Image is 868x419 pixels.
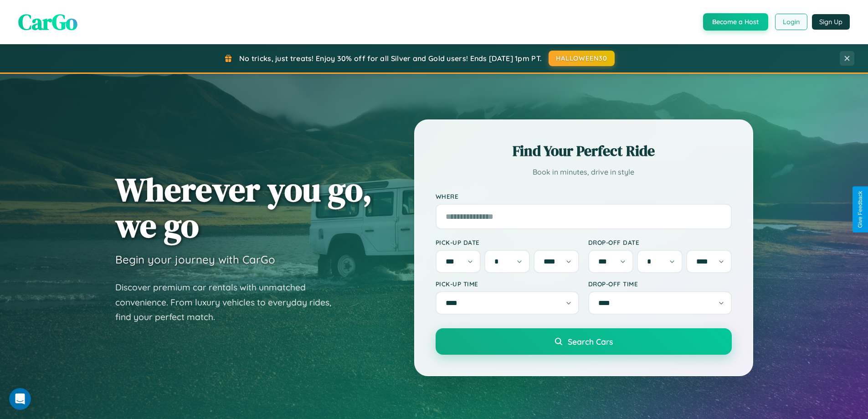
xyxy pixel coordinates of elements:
[775,14,807,30] button: Login
[436,238,579,246] label: Pick-up Date
[588,280,732,288] label: Drop-off Time
[9,388,31,410] iframe: Intercom live chat
[436,141,732,161] h2: Find Your Perfect Ride
[436,166,732,179] p: Book in minutes, drive in style
[568,336,613,347] span: Search Cars
[115,280,343,325] p: Discover premium car rentals with unmatched convenience. From luxury vehicles to everyday rides, ...
[436,280,579,288] label: Pick-up Time
[115,253,275,266] h3: Begin your journey with CarGo
[115,171,372,243] h1: Wherever you go, we go
[549,51,615,66] button: HALLOWEEN30
[588,238,732,246] label: Drop-off Date
[857,191,863,228] div: Give Feedback
[703,13,768,31] button: Become a Host
[436,192,732,200] label: Where
[239,54,542,63] span: No tricks, just treats! Enjoy 30% off for all Silver and Gold users! Ends [DATE] 1pm PT.
[18,7,77,37] span: CarGo
[812,14,850,30] button: Sign Up
[436,328,732,355] button: Search Cars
